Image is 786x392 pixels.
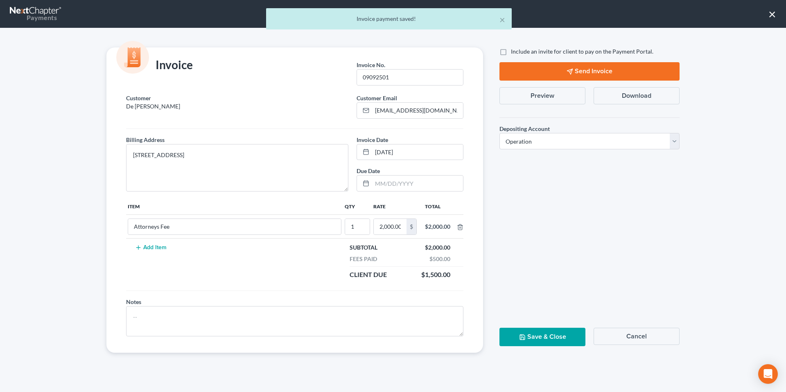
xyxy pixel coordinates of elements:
[425,255,454,263] div: $500.00
[126,198,343,214] th: Item
[357,61,385,68] span: Invoice No.
[357,136,388,143] span: Invoice Date
[357,95,397,101] span: Customer Email
[128,219,341,234] input: --
[133,244,169,251] button: Add Item
[126,94,151,102] label: Customer
[372,176,463,191] input: MM/DD/YYYY
[126,136,165,143] span: Billing Address
[499,87,585,104] button: Preview
[407,219,416,234] div: $
[499,62,680,81] button: Send Invoice
[122,57,197,74] div: Invoice
[126,297,141,306] label: Notes
[372,198,418,214] th: Rate
[357,167,380,175] label: Due Date
[10,4,62,24] a: Payments
[372,144,463,160] input: MM/DD/YYYY
[499,15,505,25] button: ×
[372,103,463,118] input: Enter email...
[511,48,653,55] span: Include an invite for client to pay on the Payment Portal.
[346,243,382,252] div: Subtotal
[273,15,505,23] div: Invoice payment saved!
[357,70,463,85] input: --
[343,198,372,214] th: Qty
[116,41,149,74] img: icon-money-cc55cd5b71ee43c44ef0efbab91310903cbf28f8221dba23c0d5ca797e203e98.svg
[768,7,776,20] button: ×
[418,198,457,214] th: Total
[499,125,550,132] span: Depositing Account
[425,223,450,231] div: $2,000.00
[346,270,391,279] div: Client Due
[594,87,680,104] button: Download
[374,219,407,234] input: 0.00
[758,364,778,384] div: Open Intercom Messenger
[345,219,370,234] input: --
[417,270,454,279] div: $1,500.00
[346,255,381,263] div: Fees Paid
[594,328,680,345] button: Cancel
[499,328,585,346] button: Save & Close
[421,243,454,252] div: $2,000.00
[126,102,348,110] p: De [PERSON_NAME]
